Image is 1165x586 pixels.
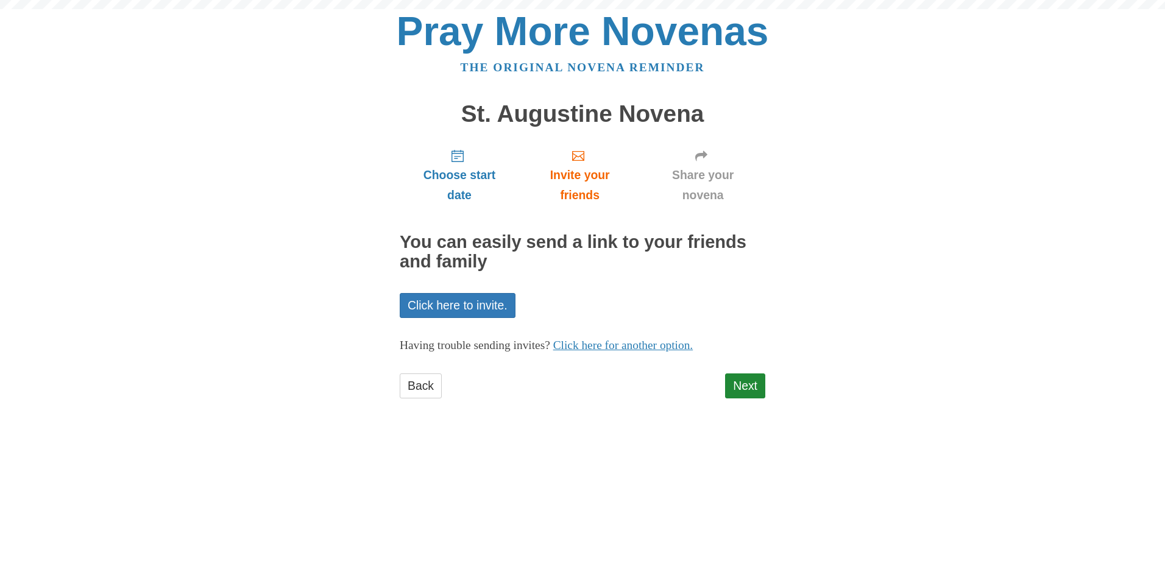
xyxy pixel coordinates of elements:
h1: St. Augustine Novena [400,101,765,127]
span: Share your novena [653,165,753,205]
a: Share your novena [640,139,765,211]
a: Back [400,373,442,398]
h2: You can easily send a link to your friends and family [400,233,765,272]
span: Invite your friends [531,165,628,205]
a: Pray More Novenas [397,9,769,54]
a: Invite your friends [519,139,640,211]
span: Having trouble sending invites? [400,339,550,351]
a: Click here for another option. [553,339,693,351]
span: Choose start date [412,165,507,205]
a: Choose start date [400,139,519,211]
a: Next [725,373,765,398]
a: Click here to invite. [400,293,515,318]
a: The original novena reminder [461,61,705,74]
